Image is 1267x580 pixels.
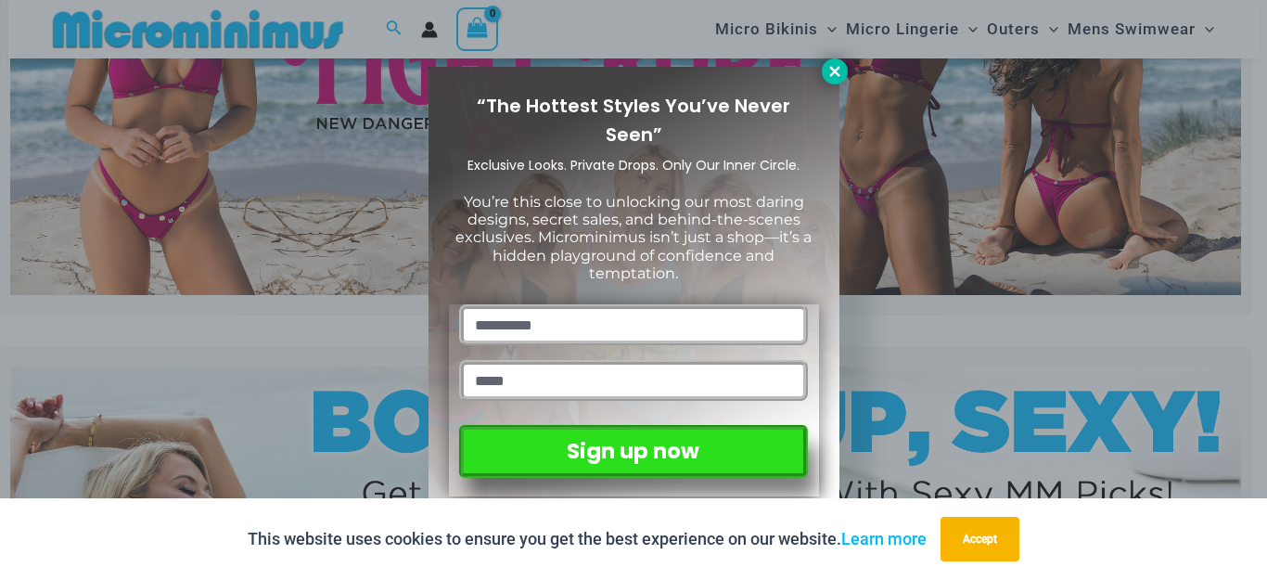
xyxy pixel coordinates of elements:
span: “The Hottest Styles You’ve Never Seen” [477,93,790,148]
button: Accept [941,517,1019,561]
p: This website uses cookies to ensure you get the best experience on our website. [248,525,927,553]
span: Exclusive Looks. Private Drops. Only Our Inner Circle. [467,156,800,174]
a: Learn more [841,529,927,548]
span: You’re this close to unlocking our most daring designs, secret sales, and behind-the-scenes exclu... [455,193,812,282]
button: Close [822,58,848,84]
button: Sign up now [459,425,807,478]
